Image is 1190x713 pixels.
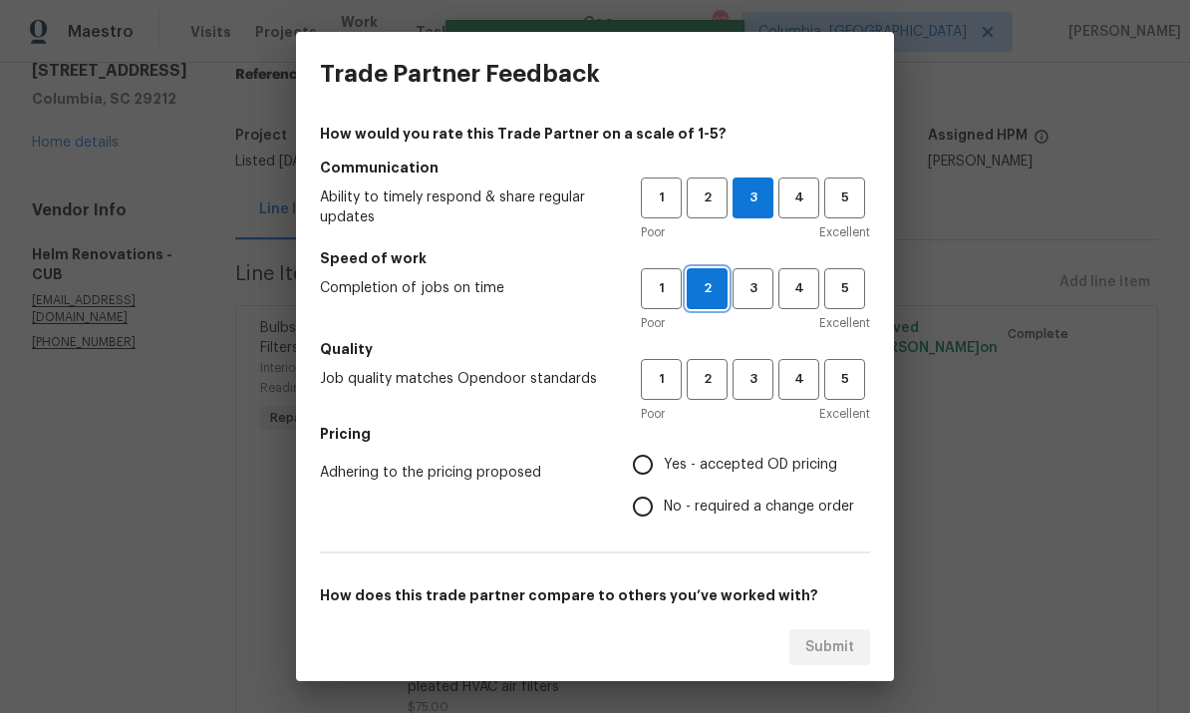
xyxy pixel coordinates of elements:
[320,369,609,389] span: Job quality matches Opendoor standards
[320,124,870,144] h4: How would you rate this Trade Partner on a scale of 1-5?
[819,404,870,424] span: Excellent
[819,313,870,333] span: Excellent
[735,368,771,391] span: 3
[320,339,870,359] h5: Quality
[778,359,819,400] button: 4
[320,463,601,483] span: Adhering to the pricing proposed
[778,268,819,309] button: 4
[633,444,870,528] div: Pricing
[687,359,728,400] button: 2
[641,222,665,242] span: Poor
[641,313,665,333] span: Poor
[735,277,771,300] span: 3
[643,277,680,300] span: 1
[826,186,863,209] span: 5
[826,368,863,391] span: 5
[320,248,870,268] h5: Speed of work
[320,424,870,444] h5: Pricing
[824,359,865,400] button: 5
[643,368,680,391] span: 1
[826,277,863,300] span: 5
[643,186,680,209] span: 1
[641,404,665,424] span: Poor
[641,268,682,309] button: 1
[320,585,870,605] h5: How does this trade partner compare to others you’ve worked with?
[320,158,870,178] h5: Communication
[688,277,727,300] span: 2
[641,178,682,218] button: 1
[734,186,772,209] span: 3
[824,268,865,309] button: 5
[664,497,854,518] span: No - required a change order
[733,268,773,309] button: 3
[320,278,609,298] span: Completion of jobs on time
[687,178,728,218] button: 2
[320,187,609,227] span: Ability to timely respond & share regular updates
[664,455,837,476] span: Yes - accepted OD pricing
[778,178,819,218] button: 4
[733,359,773,400] button: 3
[689,186,726,209] span: 2
[780,277,817,300] span: 4
[641,359,682,400] button: 1
[733,178,773,218] button: 3
[780,186,817,209] span: 4
[687,268,728,309] button: 2
[824,178,865,218] button: 5
[780,368,817,391] span: 4
[819,222,870,242] span: Excellent
[689,368,726,391] span: 2
[320,60,600,88] h3: Trade Partner Feedback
